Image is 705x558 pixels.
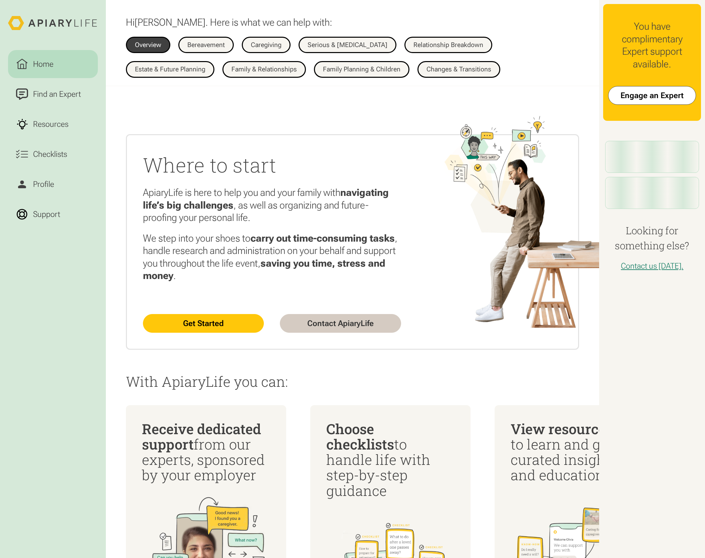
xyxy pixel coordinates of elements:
div: to learn and get curated insights and education [511,421,639,483]
p: We step into your shoes to , handle research and administration on your behalf and support you th... [143,232,401,282]
a: Engage an Expert [608,86,696,105]
a: Caregiving [242,37,291,53]
div: Find an Expert [31,88,83,100]
div: Support [31,208,62,220]
p: With ApiaryLife you can: [126,374,579,389]
a: Serious & [MEDICAL_DATA] [299,37,396,53]
div: from our experts, sponsored by your employer [142,421,270,483]
a: Family Planning & Children [314,61,409,78]
a: Home [8,50,98,78]
div: Serious & [MEDICAL_DATA] [308,42,387,48]
a: Overview [126,37,170,53]
a: Relationship Breakdown [404,37,492,53]
a: Checklists [8,140,98,168]
div: You have complimentary Expert support available. [611,20,693,70]
a: Changes & Transitions [417,61,500,78]
div: Home [31,58,55,70]
div: Family Planning & Children [323,66,400,73]
a: Get Started [143,314,264,333]
div: Family & Relationships [231,66,297,73]
a: Find an Expert [8,80,98,108]
p: ApiaryLife is here to help you and your family with , as well as organizing and future-proofing y... [143,186,401,224]
a: Bereavement [178,37,234,53]
a: Resources [8,110,98,138]
h2: Where to start [143,151,401,178]
div: Changes & Transitions [426,66,491,73]
div: Profile [31,178,56,190]
span: [PERSON_NAME] [135,16,205,28]
div: to handle life with step-by-step guidance [326,421,455,498]
strong: saving you time, stress and money [143,257,385,282]
div: Resources [31,118,70,130]
a: Support [8,200,98,228]
div: Estate & Future Planning [135,66,205,73]
a: Contact ApiaryLife [280,314,401,333]
div: Bereavement [187,42,225,48]
span: Choose checklists [326,420,394,453]
div: Checklists [31,148,69,160]
a: Family & Relationships [222,61,306,78]
a: Contact us [DATE]. [621,261,683,271]
strong: carry out time-consuming tasks [250,232,395,244]
span: Receive dedicated support [142,420,261,453]
strong: navigating life’s big challenges [143,187,389,211]
h4: Looking for something else? [603,223,701,253]
p: Hi . Here is what we can help with: [126,16,332,29]
div: Caregiving [251,42,282,48]
a: Profile [8,170,98,198]
div: Relationship Breakdown [413,42,483,48]
a: Estate & Future Planning [126,61,214,78]
span: View resources [511,420,613,438]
